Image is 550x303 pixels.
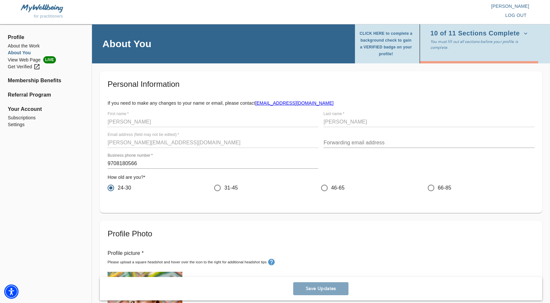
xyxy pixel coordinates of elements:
[359,28,416,59] button: CLICK HERE to complete a background check to gain a VERIFIED badge on your profile!
[438,184,452,192] span: 66-85
[8,121,84,128] a: Settings
[108,260,267,264] small: Please upload a square headshot and hover over the icon to the right for additional headshot tips
[8,56,84,63] li: View Web Page
[4,284,19,299] div: Accessibility Menu
[8,63,84,70] a: Get Verified
[34,14,63,19] span: for practitioners
[503,9,529,21] button: log out
[255,100,334,106] a: [EMAIL_ADDRESS][DOMAIN_NAME]
[108,133,179,137] label: Email address (field may not be edited)
[8,33,84,41] span: Profile
[108,112,129,116] label: First name
[108,100,534,106] p: If you need to make any changes to your name or email, please contact
[108,229,534,239] h5: Profile Photo
[102,38,151,50] h4: About You
[8,63,40,70] div: Get Verified
[430,28,530,39] button: 10 of 11 Sections Complete
[21,4,63,12] img: MyWellbeing
[8,43,84,49] a: About the Work
[275,3,529,9] p: [PERSON_NAME]
[8,91,84,99] a: Referral Program
[118,184,131,192] span: 24-30
[8,105,84,113] span: Your Account
[108,154,153,158] label: Business phone number
[505,11,527,20] span: log out
[108,249,534,257] p: Profile picture *
[43,56,56,63] span: LIVE
[323,112,344,116] label: Last name
[359,30,413,58] span: CLICK HERE to complete a background check to gain a VERIFIED badge on your profile!
[8,77,84,85] a: Membership Benefits
[8,114,84,121] a: Subscriptions
[430,39,532,50] p: You must fill out all sections before your profile is complete.
[267,257,276,267] button: tooltip
[108,174,534,181] h6: How old are you? *
[224,184,238,192] span: 31-45
[430,30,528,37] span: 10 of 11 Sections Complete
[108,79,534,89] h5: Personal Information
[8,49,84,56] a: About You
[331,184,345,192] span: 46-65
[8,56,84,63] a: View Web PageLIVE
